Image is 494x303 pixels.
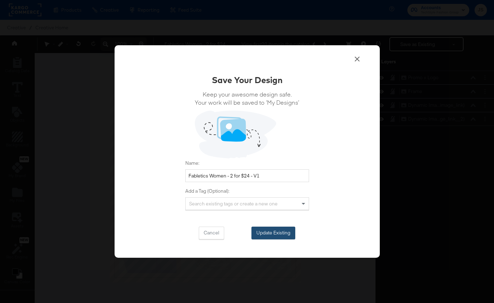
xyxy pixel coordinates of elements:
div: Search existing tags or create a new one [186,198,309,210]
button: Update Existing [251,227,295,239]
div: Save Your Design [212,74,283,86]
span: Your work will be saved to ‘My Designs’ [195,98,299,106]
label: Add a Tag (Optional): [185,188,309,194]
button: Cancel [199,227,224,239]
label: Name: [185,160,309,167]
span: Keep your awesome design safe. [195,90,299,98]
